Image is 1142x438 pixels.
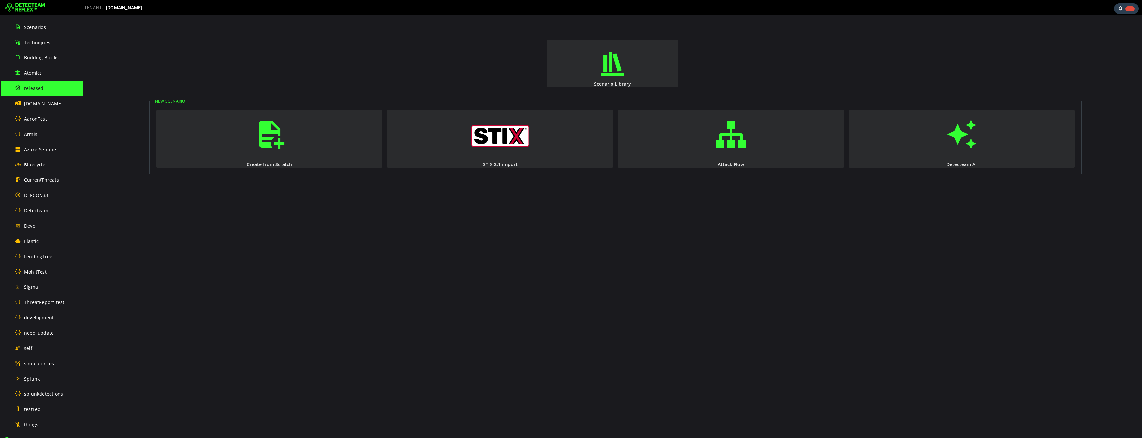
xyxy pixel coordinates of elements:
[1125,6,1135,11] span: 1
[24,253,52,260] span: LendingTree
[24,269,47,275] span: MohitTest
[24,39,50,46] span: Techniques
[84,5,103,10] span: TENANT:
[24,223,35,229] span: Devo
[24,406,40,412] span: testLeo
[303,146,531,152] div: STIX 2.1 import
[388,110,446,132] img: logo_stix.svg
[24,192,48,198] span: DEFCON33
[535,95,761,153] button: Attack Flow
[24,146,58,153] span: Azure-Sentinel
[24,360,56,367] span: simulator-test
[24,55,59,61] span: Building Blocks
[24,376,40,382] span: Splunk
[24,116,47,122] span: AaronTest
[69,83,105,89] legend: New Scenario
[24,24,46,30] span: Scenarios
[1114,3,1139,14] div: Task Notifications
[765,146,992,152] div: Detecteam AI
[24,162,45,168] span: Bluecycle
[24,345,32,351] span: self
[24,70,42,76] span: Atomics
[24,391,63,397] span: splunkdetections
[24,85,44,91] span: released
[5,2,45,13] img: Detecteam logo
[24,284,38,290] span: Sigma
[73,146,300,152] div: Create from Scratch
[304,95,530,153] button: STIX 2.1 import
[24,177,59,183] span: CurrentThreats
[24,100,63,107] span: [DOMAIN_NAME]
[24,299,64,305] span: ThreatReport-test
[24,131,37,137] span: Armis
[24,207,48,214] span: Detecteam
[766,95,992,153] button: Detecteam AI
[24,238,39,244] span: Elastic
[73,95,299,153] button: Create from Scratch
[24,330,54,336] span: need_update
[534,146,762,152] div: Attack Flow
[24,314,54,321] span: development
[106,5,142,10] span: [DOMAIN_NAME]
[464,24,595,72] button: Scenario Library
[463,65,596,72] div: Scenario Library
[24,421,38,428] span: things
